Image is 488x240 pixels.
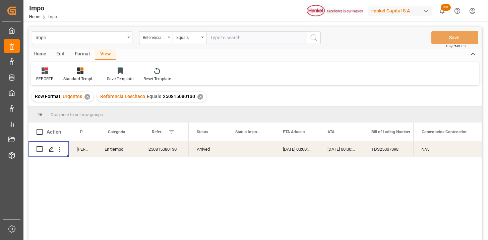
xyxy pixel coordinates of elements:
[29,14,40,19] a: Home
[97,141,140,157] div: En tiempo
[147,94,161,99] span: Equals
[29,3,57,13] div: Impo
[450,3,465,18] button: Help Center
[307,5,363,17] img: Henkel%20logo.jpg_1689854090.jpg
[413,141,482,157] div: Press SPACE to select this row.
[307,31,321,44] button: search button
[95,49,116,60] div: View
[100,94,145,99] span: Referencia Leschaco
[32,31,132,44] button: open menu
[189,141,227,157] div: Arrived
[63,94,82,99] span: Urgentes
[371,130,410,134] span: Bill of Lading Number
[28,49,51,60] div: Home
[36,76,53,82] div: REPORTE
[108,130,125,134] span: Categoría
[173,31,206,44] button: open menu
[422,130,467,134] span: Comentarios Contenedor
[275,141,319,157] div: [DATE] 00:00:00
[69,141,97,157] div: [PERSON_NAME]
[140,141,189,157] div: 250815080130
[51,49,70,60] div: Edit
[80,130,82,134] span: Persona responsable de seguimiento
[107,76,133,82] div: Save Template
[197,130,208,134] span: Status
[163,94,195,99] span: 250815080130
[446,44,466,49] span: Ctrl/CMD + S
[319,141,363,157] div: [DATE] 00:00:00
[206,31,307,44] input: Type to search
[176,33,199,41] div: Equals
[368,6,432,16] div: Henkel Capital S.A
[143,76,171,82] div: Reset Template
[413,141,482,157] div: N/A
[28,141,189,157] div: Press SPACE to select this row.
[84,94,90,100] div: ✕
[363,141,430,157] div: TDS25007398
[441,4,451,11] span: 99+
[283,130,305,134] span: ETA Aduana
[368,4,435,17] button: Henkel Capital S.A
[431,31,478,44] button: Save
[70,49,95,60] div: Format
[152,130,166,134] span: Referencia Leschaco
[327,130,334,134] span: ATA
[63,76,97,82] div: Standard Templates
[139,31,173,44] button: open menu
[47,129,61,135] div: Action
[197,94,203,100] div: ✕
[35,94,63,99] span: Row Format :
[36,33,125,41] div: Impo
[235,130,261,134] span: Status Importación
[51,112,103,117] span: Drag here to set row groups
[435,3,450,18] button: show 101 new notifications
[143,33,166,41] div: Referencia Leschaco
